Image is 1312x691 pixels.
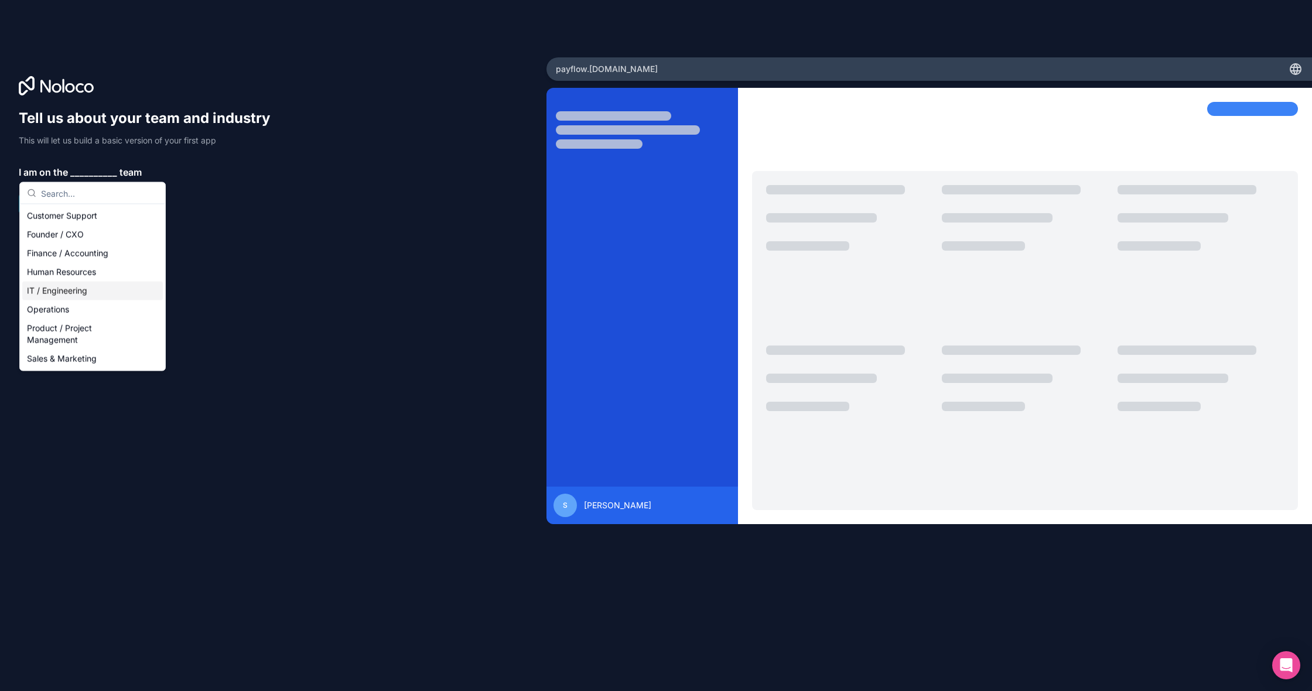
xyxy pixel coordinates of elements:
span: [PERSON_NAME] [584,500,651,511]
div: Customer Support [22,207,163,225]
span: I am on the [19,165,68,179]
div: Product / Project Management [22,319,163,350]
div: Suggestions [20,204,165,371]
span: __________ [70,165,117,179]
p: This will let us build a basic version of your first app [19,135,281,146]
div: Finance / Accounting [22,244,163,263]
span: payflow .[DOMAIN_NAME] [556,63,658,75]
span: team [119,165,142,179]
div: Human Resources [22,263,163,282]
h1: Tell us about your team and industry [19,109,281,128]
div: Sales & Marketing [22,350,163,368]
div: IT / Engineering [22,282,163,300]
div: Operations [22,300,163,319]
span: s [563,501,568,510]
div: Open Intercom Messenger [1272,651,1300,679]
input: Search... [41,183,158,204]
div: Founder / CXO [22,225,163,244]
